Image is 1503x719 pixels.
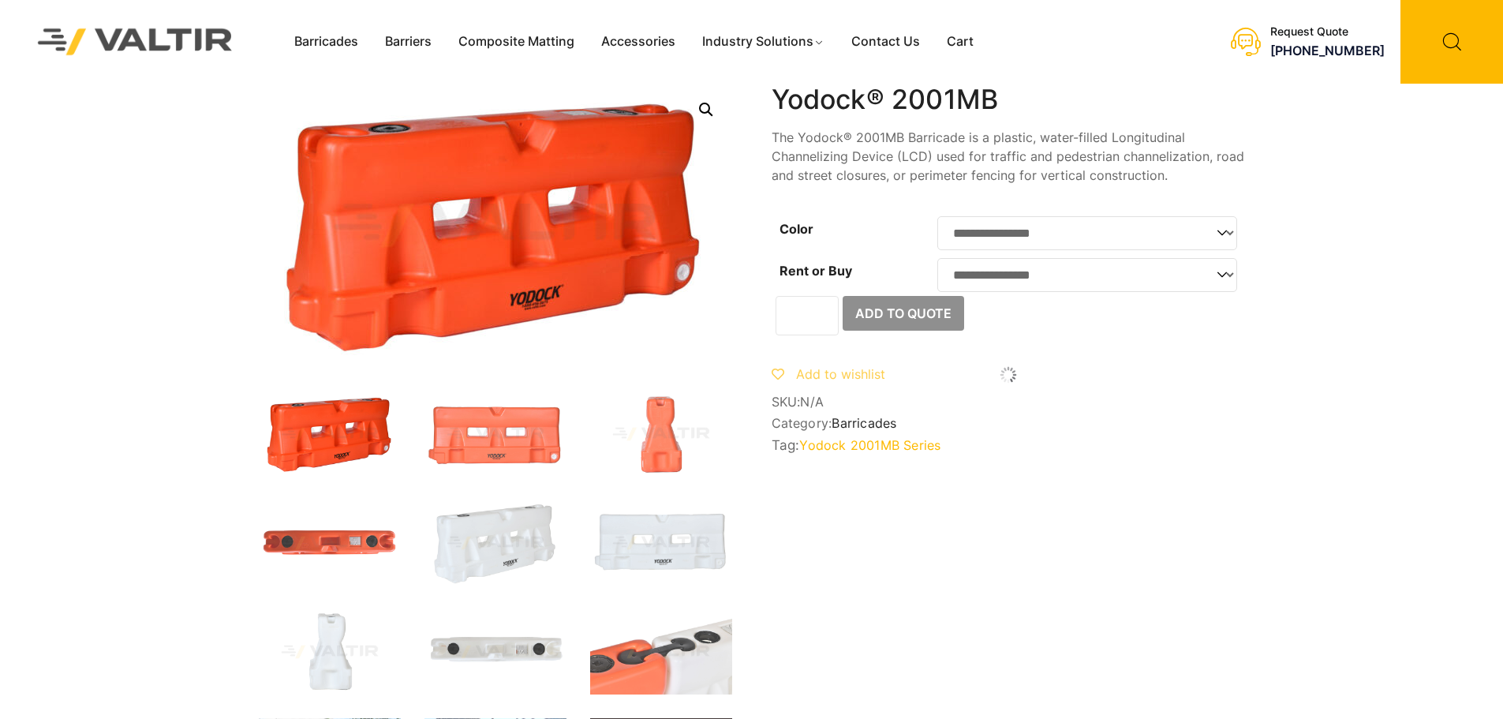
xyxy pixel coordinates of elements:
[776,296,839,335] input: Product quantity
[588,30,689,54] a: Accessories
[772,128,1245,185] p: The Yodock® 2001MB Barricade is a plastic, water-filled Longitudinal Channelizing Device (LCD) us...
[424,500,566,586] img: 2001MB_Nat_3Q.jpg
[780,221,813,237] label: Color
[1270,43,1385,58] a: [PHONE_NUMBER]
[843,296,964,331] button: Add to Quote
[772,84,1245,116] h1: Yodock® 2001MB
[590,500,732,586] img: 2001MB_Nat_Front.jpg
[772,395,1245,410] span: SKU:
[838,30,933,54] a: Contact Us
[590,609,732,695] img: 2001MB_Xtra2.jpg
[772,437,1245,453] span: Tag:
[259,391,401,477] img: 2001MB_Org_3Q.jpg
[800,394,824,410] span: N/A
[424,391,566,477] img: 2001MB_Org_Front.jpg
[1270,25,1385,39] div: Request Quote
[17,8,253,75] img: Valtir Rentals
[799,437,940,453] a: Yodock 2001MB Series
[780,263,852,279] label: Rent or Buy
[933,30,987,54] a: Cart
[772,416,1245,431] span: Category:
[832,415,896,431] a: Barricades
[424,609,566,695] img: 2001MB_Nat_Top.jpg
[445,30,588,54] a: Composite Matting
[590,391,732,477] img: 2001MB_Org_Side.jpg
[689,30,838,54] a: Industry Solutions
[259,500,401,586] img: 2001MB_Org_Top.jpg
[372,30,445,54] a: Barriers
[259,609,401,695] img: 2001MB_Nat_Side.jpg
[281,30,372,54] a: Barricades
